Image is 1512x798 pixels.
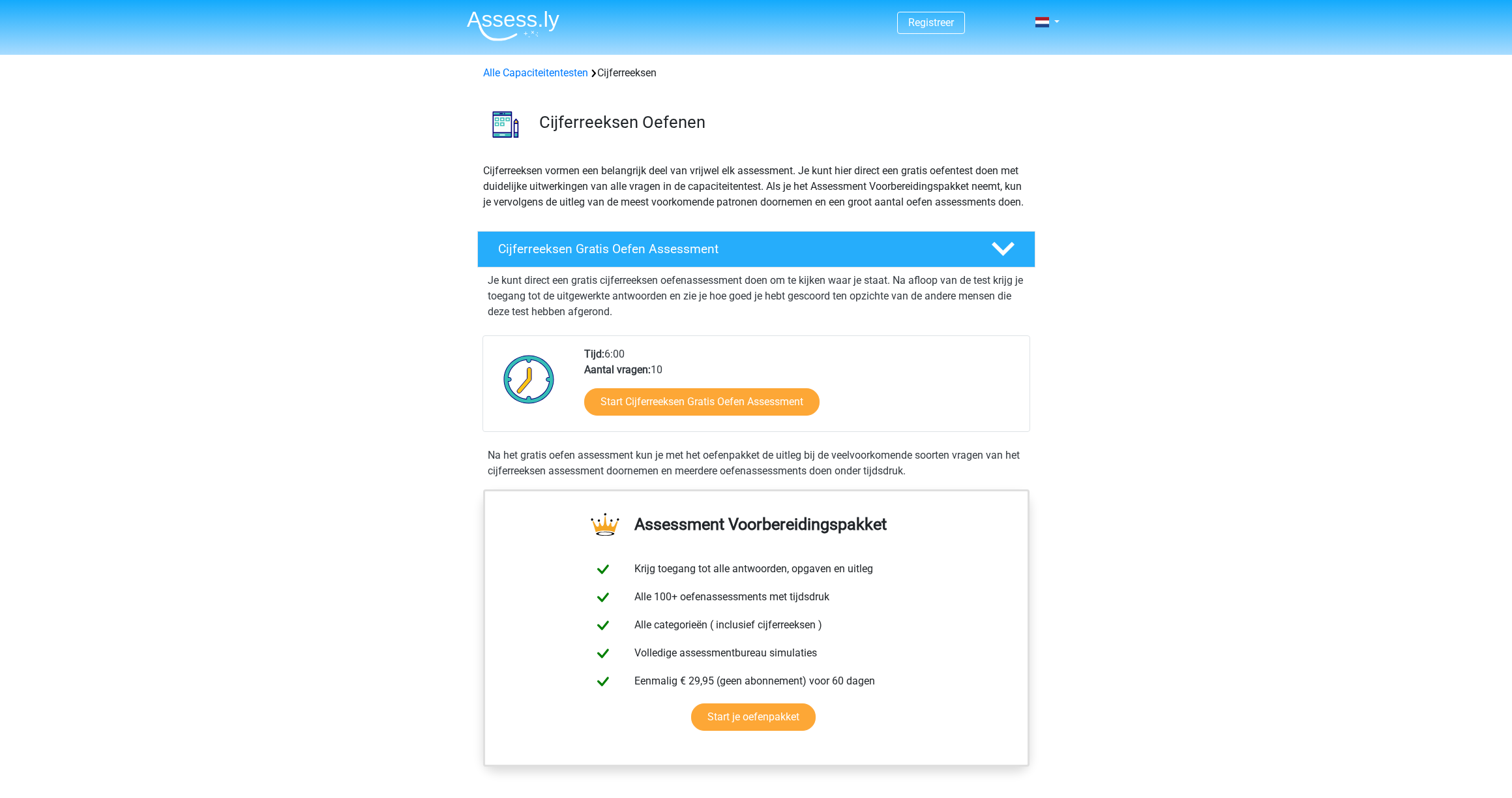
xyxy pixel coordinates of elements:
[467,10,559,41] img: Assessly
[482,448,1030,479] div: Na het gratis oefen assessment kun je met het oefenpakket de uitleg bij de veelvoorkomende soorte...
[584,388,820,416] a: Start Cijferreeksen Gratis Oefen Assessment
[584,363,651,376] b: Aantal vragen:
[496,346,562,412] img: Klok
[691,703,816,731] a: Start je oefenpakket
[478,65,1035,81] div: Cijferreeksen
[488,273,1025,320] p: Je kunt direct een gratis cijferreeksen oefenassessment doen om te kijken waar je staat. Na afloo...
[539,112,1025,132] h3: Cijferreeksen Oefenen
[483,163,1030,210] p: Cijferreeksen vormen een belangrijk deel van vrijwel elk assessment. Je kunt hier direct een grat...
[472,231,1041,268] a: Cijferreeksen Gratis Oefen Assessment
[908,16,954,29] a: Registreer
[483,67,588,79] a: Alle Capaciteitentesten
[478,97,533,152] img: cijferreeksen
[584,348,604,360] b: Tijd:
[574,346,1029,431] div: 6:00 10
[498,241,970,256] h4: Cijferreeksen Gratis Oefen Assessment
